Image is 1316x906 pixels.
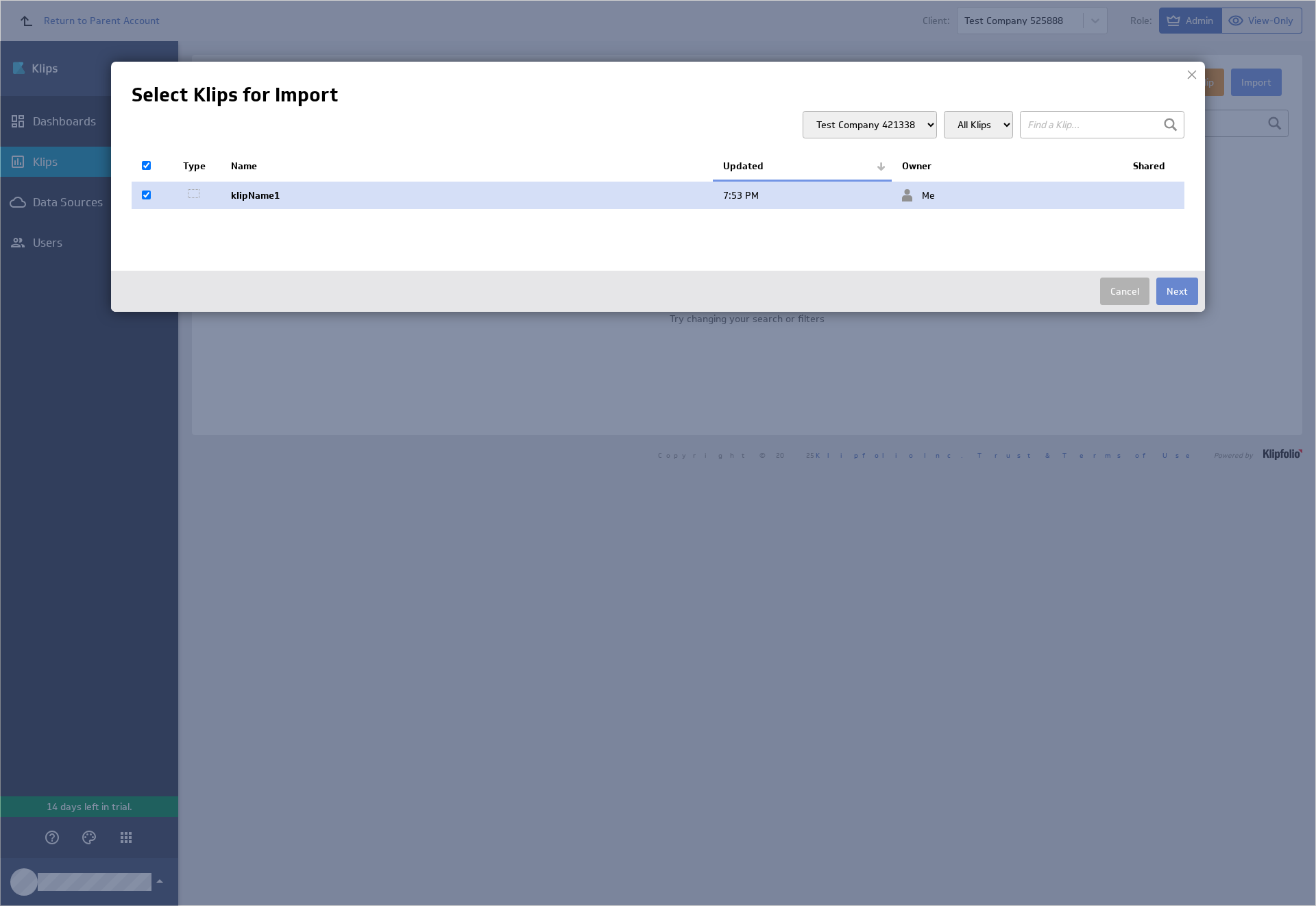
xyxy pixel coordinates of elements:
img: icon-blank.png [183,188,204,199]
th: Owner [892,152,1123,181]
th: Name [221,152,713,181]
button: Next [1156,278,1198,305]
th: Type [173,152,221,181]
h1: Select Klips for Import [132,82,1184,108]
button: Cancel [1100,278,1149,305]
td: klipName1 [221,181,713,210]
span: Oct 2, 2025 7:53 PM [723,189,759,201]
th: Shared [1123,152,1184,181]
span: Me [902,189,935,201]
th: Updated [713,152,891,181]
input: Find a Klip... [1020,111,1184,138]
